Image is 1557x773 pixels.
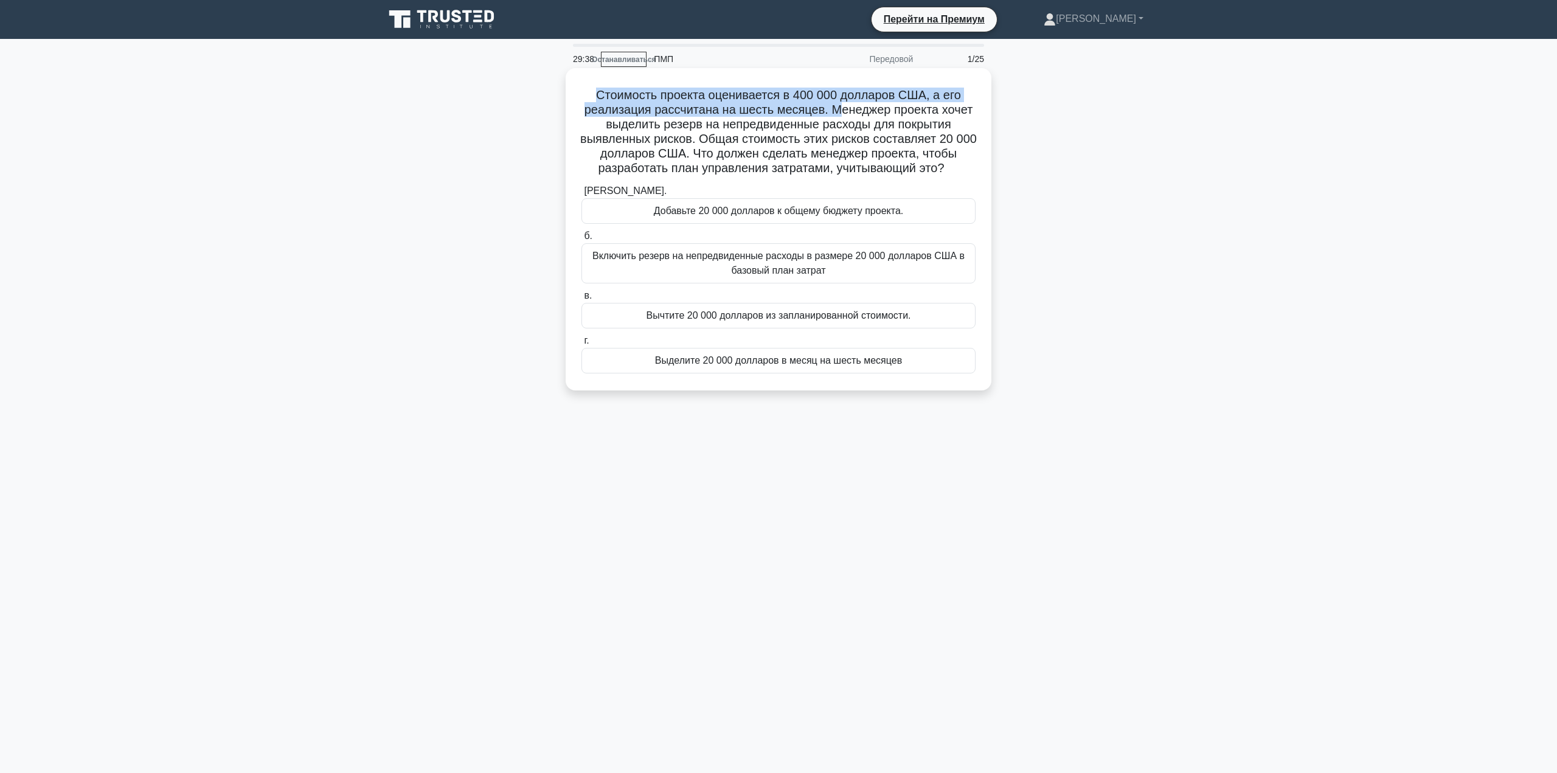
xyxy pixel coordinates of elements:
font: Останавливаться [592,55,656,64]
font: Включить резерв на непредвиденные расходы в размере 20 000 долларов США в базовый план затрат [592,251,965,276]
font: ПМП [654,54,673,64]
font: б. [584,231,592,241]
font: в. [584,290,592,300]
div: 29:38 [566,47,601,71]
font: Передовой [869,54,913,64]
font: Перейти на Премиум [884,14,985,24]
font: [PERSON_NAME]. [584,185,667,196]
font: Добавьте 20 000 долларов к общему бюджету проекта. [654,206,903,216]
font: Выделите 20 000 долларов в месяц на шесть месяцев [655,355,902,366]
a: [PERSON_NAME] [1014,7,1173,31]
font: [PERSON_NAME] [1056,13,1136,24]
font: г. [584,335,589,345]
font: Вычтите 20 000 долларов из запланированной стоимости. [646,310,910,321]
a: Перейти на Премиум [876,12,992,27]
a: Останавливаться [601,52,647,67]
font: Стоимость проекта оценивается в 400 000 долларов США, а его реализация рассчитана на шесть месяце... [580,88,977,175]
font: 1/25 [968,54,984,64]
